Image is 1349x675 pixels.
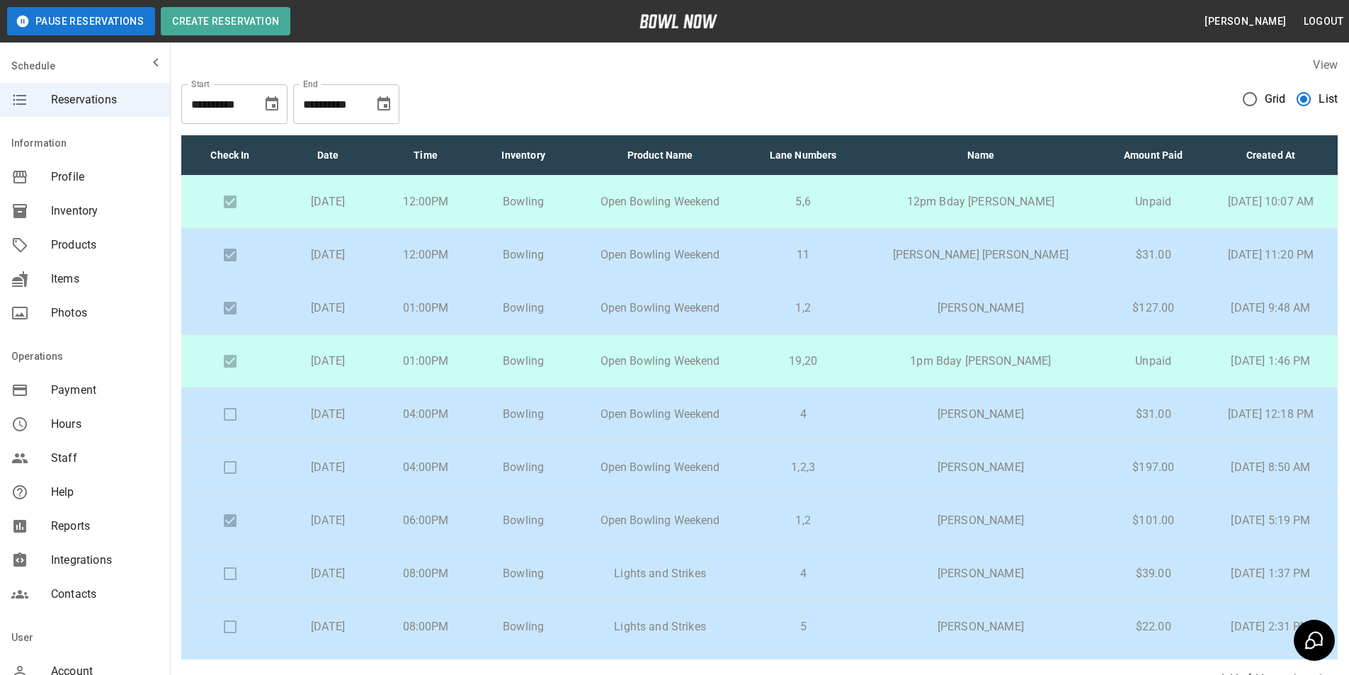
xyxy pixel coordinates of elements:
[584,459,736,476] p: Open Bowling Weekend
[388,300,463,317] p: 01:00PM
[584,406,736,423] p: Open Bowling Weekend
[759,353,847,370] p: 19,20
[486,406,561,423] p: Bowling
[1215,406,1326,423] p: [DATE] 12:18 PM
[1114,406,1193,423] p: $31.00
[870,565,1091,582] p: [PERSON_NAME]
[1215,246,1326,263] p: [DATE] 11:20 PM
[1215,193,1326,210] p: [DATE] 10:07 AM
[572,135,748,176] th: Product Name
[377,135,474,176] th: Time
[1114,353,1193,370] p: Unpaid
[486,565,561,582] p: Bowling
[759,459,847,476] p: 1,2,3
[161,7,290,35] button: Create Reservation
[1199,8,1292,35] button: [PERSON_NAME]
[748,135,858,176] th: Lane Numbers
[1265,91,1286,108] span: Grid
[486,512,561,529] p: Bowling
[486,300,561,317] p: Bowling
[870,353,1091,370] p: 1pm Bday [PERSON_NAME]
[1204,135,1338,176] th: Created At
[474,135,572,176] th: Inventory
[870,406,1091,423] p: [PERSON_NAME]
[584,193,736,210] p: Open Bowling Weekend
[870,246,1091,263] p: [PERSON_NAME] [PERSON_NAME]
[1215,512,1326,529] p: [DATE] 5:19 PM
[1114,459,1193,476] p: $197.00
[1313,58,1338,72] label: View
[759,512,847,529] p: 1,2
[51,484,159,501] span: Help
[870,193,1091,210] p: 12pm Bday [PERSON_NAME]
[1215,459,1326,476] p: [DATE] 8:50 AM
[870,512,1091,529] p: [PERSON_NAME]
[1114,246,1193,263] p: $31.00
[388,406,463,423] p: 04:00PM
[51,382,159,399] span: Payment
[388,565,463,582] p: 08:00PM
[870,618,1091,635] p: [PERSON_NAME]
[486,353,561,370] p: Bowling
[51,203,159,220] span: Inventory
[1114,565,1193,582] p: $39.00
[1298,8,1349,35] button: Logout
[584,565,736,582] p: Lights and Strikes
[870,459,1091,476] p: [PERSON_NAME]
[858,135,1103,176] th: Name
[870,300,1091,317] p: [PERSON_NAME]
[759,565,847,582] p: 4
[258,90,286,118] button: Choose date, selected date is Sep 6, 2025
[584,618,736,635] p: Lights and Strikes
[639,14,717,28] img: logo
[290,300,365,317] p: [DATE]
[51,416,159,433] span: Hours
[759,406,847,423] p: 4
[7,7,155,35] button: Pause Reservations
[290,512,365,529] p: [DATE]
[388,193,463,210] p: 12:00PM
[1114,618,1193,635] p: $22.00
[1319,91,1338,108] span: List
[370,90,398,118] button: Choose date, selected date is Sep 6, 2025
[279,135,377,176] th: Date
[290,406,365,423] p: [DATE]
[51,450,159,467] span: Staff
[486,618,561,635] p: Bowling
[1114,193,1193,210] p: Unpaid
[51,518,159,535] span: Reports
[759,618,847,635] p: 5
[51,91,159,108] span: Reservations
[51,586,159,603] span: Contacts
[388,459,463,476] p: 04:00PM
[1215,300,1326,317] p: [DATE] 9:48 AM
[51,237,159,254] span: Products
[290,246,365,263] p: [DATE]
[759,300,847,317] p: 1,2
[1215,618,1326,635] p: [DATE] 2:31 PM
[388,246,463,263] p: 12:00PM
[181,135,279,176] th: Check In
[51,169,159,186] span: Profile
[290,565,365,582] p: [DATE]
[584,246,736,263] p: Open Bowling Weekend
[51,305,159,322] span: Photos
[584,512,736,529] p: Open Bowling Weekend
[1114,300,1193,317] p: $127.00
[388,618,463,635] p: 08:00PM
[1114,512,1193,529] p: $101.00
[759,193,847,210] p: 5,6
[759,246,847,263] p: 11
[51,552,159,569] span: Integrations
[388,353,463,370] p: 01:00PM
[584,300,736,317] p: Open Bowling Weekend
[1103,135,1204,176] th: Amount Paid
[290,353,365,370] p: [DATE]
[486,193,561,210] p: Bowling
[388,512,463,529] p: 06:00PM
[1215,565,1326,582] p: [DATE] 1:37 PM
[1215,353,1326,370] p: [DATE] 1:46 PM
[51,271,159,288] span: Items
[486,246,561,263] p: Bowling
[486,459,561,476] p: Bowling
